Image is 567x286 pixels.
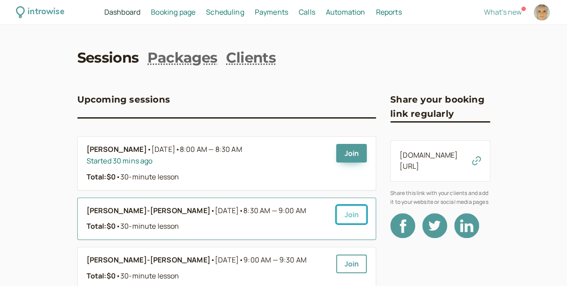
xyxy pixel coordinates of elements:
[226,48,276,68] a: Clients
[87,155,329,167] div: Started 30 mins ago
[215,254,306,266] span: [DATE]
[326,7,365,18] a: Automation
[104,7,140,17] span: Dashboard
[151,7,195,17] span: Booking page
[87,205,329,233] a: [PERSON_NAME]-[PERSON_NAME]•[DATE]•8:30 AM — 9:00 AMTotal:$0•30-minute lesson
[87,271,116,281] strong: Total: $0
[147,144,151,155] span: •
[523,243,567,286] iframe: Chat Widget
[151,7,195,18] a: Booking page
[180,144,242,154] span: 8:00 AM — 8:30 AM
[255,7,288,18] a: Payments
[484,8,522,16] button: What's new
[87,205,210,217] b: [PERSON_NAME]-[PERSON_NAME]
[104,7,140,18] a: Dashboard
[299,7,315,17] span: Calls
[16,5,64,19] a: introwise
[116,271,120,281] span: •
[484,7,522,17] span: What's new
[243,255,306,265] span: 9:00 AM — 9:30 AM
[206,7,244,18] a: Scheduling
[147,48,217,68] a: Packages
[336,205,367,224] a: Join
[116,271,179,281] span: 30-minute lesson
[87,172,116,182] strong: Total: $0
[532,3,551,22] a: Account
[239,206,243,215] span: •
[215,205,306,217] span: [DATE]
[87,144,329,183] a: [PERSON_NAME]•[DATE]•8:00 AM — 8:30 AMStarted 30 mins agoTotal:$0•30-minute lesson
[206,7,244,17] span: Scheduling
[376,7,401,17] span: Reports
[77,48,139,68] a: Sessions
[239,255,243,265] span: •
[116,172,179,182] span: 30-minute lesson
[87,144,147,155] b: [PERSON_NAME]
[151,144,242,155] span: [DATE]
[336,254,367,273] a: Join
[243,206,306,215] span: 8:30 AM — 9:00 AM
[390,189,490,206] span: Share this link with your clients and add it to your website or social media pages
[255,7,288,17] span: Payments
[87,221,116,231] strong: Total: $0
[116,221,179,231] span: 30-minute lesson
[210,254,215,266] span: •
[175,144,180,154] span: •
[336,144,367,163] a: Join
[116,221,120,231] span: •
[210,205,215,217] span: •
[326,7,365,17] span: Automation
[376,7,401,18] a: Reports
[77,92,170,107] h3: Upcoming sessions
[390,92,490,121] h3: Share your booking link regularly
[116,172,120,182] span: •
[299,7,315,18] a: Calls
[400,150,458,171] a: [DOMAIN_NAME][URL]
[87,254,329,282] a: [PERSON_NAME]-[PERSON_NAME]•[DATE]•9:00 AM — 9:30 AMTotal:$0•30-minute lesson
[28,5,64,19] div: introwise
[87,254,210,266] b: [PERSON_NAME]-[PERSON_NAME]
